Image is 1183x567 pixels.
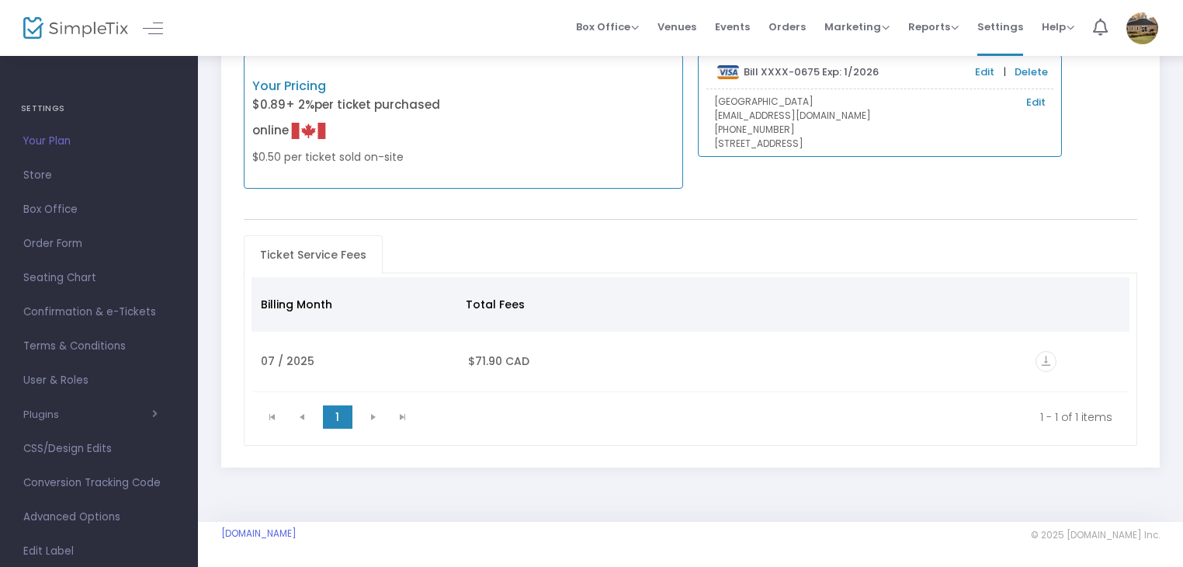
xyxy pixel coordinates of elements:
[252,77,463,96] p: Your Pricing
[1036,356,1056,371] a: vertical_align_bottom
[456,277,644,332] th: Total Fees
[252,277,1130,392] div: Data table
[1015,64,1048,80] a: Delete
[1000,64,1010,80] span: |
[908,19,959,34] span: Reports
[286,96,314,113] span: + 2%
[428,409,1113,425] kendo-pager-info: 1 - 1 of 1 items
[323,405,352,429] span: Page 1
[824,19,890,34] span: Marketing
[975,64,994,80] a: Edit
[252,277,457,332] th: Billing Month
[977,7,1023,47] span: Settings
[23,541,175,562] span: Edit Label
[714,123,1046,137] p: [PHONE_NUMBER]
[251,242,376,267] span: Ticket Service Fees
[1026,95,1046,110] a: Edit
[1031,529,1160,541] span: © 2025 [DOMAIN_NAME] Inc.
[23,131,175,151] span: Your Plan
[21,93,177,124] h4: SETTINGS
[714,95,1046,109] p: [GEOGRAPHIC_DATA]
[714,109,1046,123] p: [EMAIL_ADDRESS][DOMAIN_NAME]
[23,268,175,288] span: Seating Chart
[715,7,750,47] span: Events
[744,64,879,79] b: Bill XXXX-0675 Exp: 1/2026
[1042,19,1074,34] span: Help
[23,439,175,459] span: CSS/Design Edits
[261,353,314,369] span: 07 / 2025
[23,507,175,527] span: Advanced Options
[291,113,326,148] img: Canadian Flag
[768,7,806,47] span: Orders
[23,336,175,357] span: Terms & Conditions
[252,96,463,149] p: $0.89 per ticket purchased online
[1036,351,1056,372] i: vertical_align_bottom
[221,527,297,540] a: [DOMAIN_NAME]
[23,165,175,186] span: Store
[714,137,1046,151] p: [STREET_ADDRESS]
[252,149,463,165] p: $0.50 per ticket sold on-site
[23,302,175,322] span: Confirmation & e-Tickets
[23,409,158,421] button: Plugins
[23,370,175,391] span: User & Roles
[717,65,740,79] img: visa.png
[468,353,529,369] span: $71.90 CAD
[657,7,696,47] span: Venues
[23,234,175,254] span: Order Form
[23,200,175,220] span: Box Office
[23,473,175,493] span: Conversion Tracking Code
[576,19,639,34] span: Box Office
